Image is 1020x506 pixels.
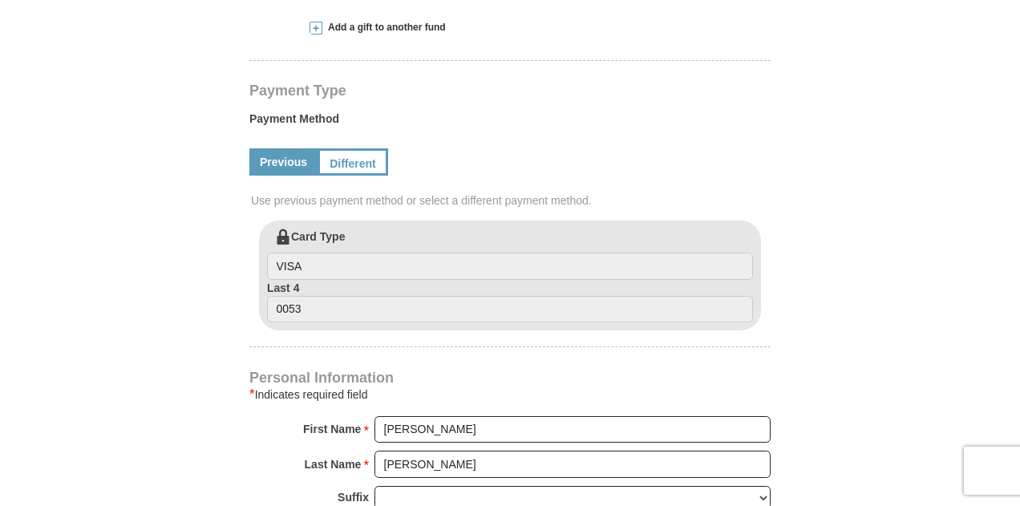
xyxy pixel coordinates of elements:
[249,84,771,97] h4: Payment Type
[267,253,753,280] input: Card Type
[249,148,318,176] a: Previous
[267,280,753,323] label: Last 4
[267,296,753,323] input: Last 4
[249,371,771,384] h4: Personal Information
[322,21,446,34] span: Add a gift to another fund
[318,148,388,176] a: Different
[303,418,361,440] strong: First Name
[251,192,772,208] span: Use previous payment method or select a different payment method.
[305,453,362,476] strong: Last Name
[249,385,771,404] div: Indicates required field
[267,229,753,280] label: Card Type
[249,111,771,135] label: Payment Method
